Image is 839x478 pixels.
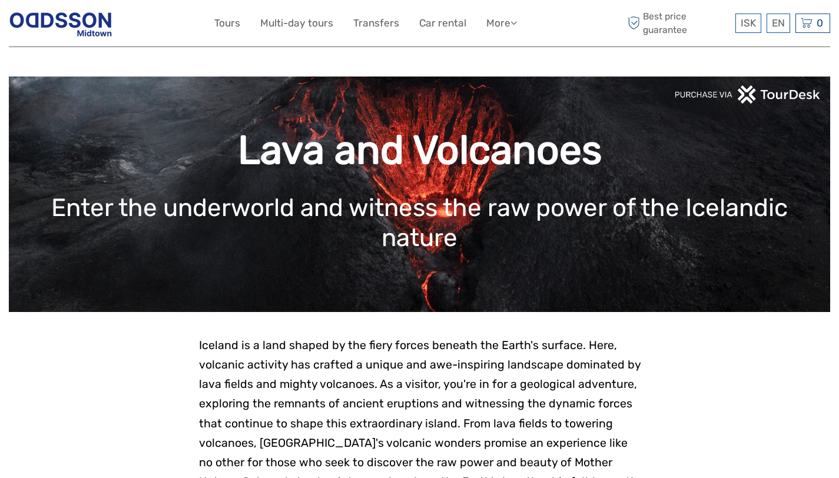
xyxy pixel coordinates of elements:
[486,15,517,32] a: More
[419,15,466,32] a: Car rental
[260,15,333,32] a: Multi-day tours
[353,15,399,32] a: Transfers
[767,14,790,33] div: EN
[9,9,112,38] img: Reykjavik Residence
[815,17,825,29] span: 0
[214,15,240,32] a: Tours
[741,17,756,29] span: ISK
[674,85,821,104] img: PurchaseViaTourDeskwhite.png
[26,193,813,253] h1: Enter the underworld and witness the raw power of the Icelandic nature
[625,10,732,36] span: Best price guarantee
[26,127,813,174] h1: Lava and Volcanoes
